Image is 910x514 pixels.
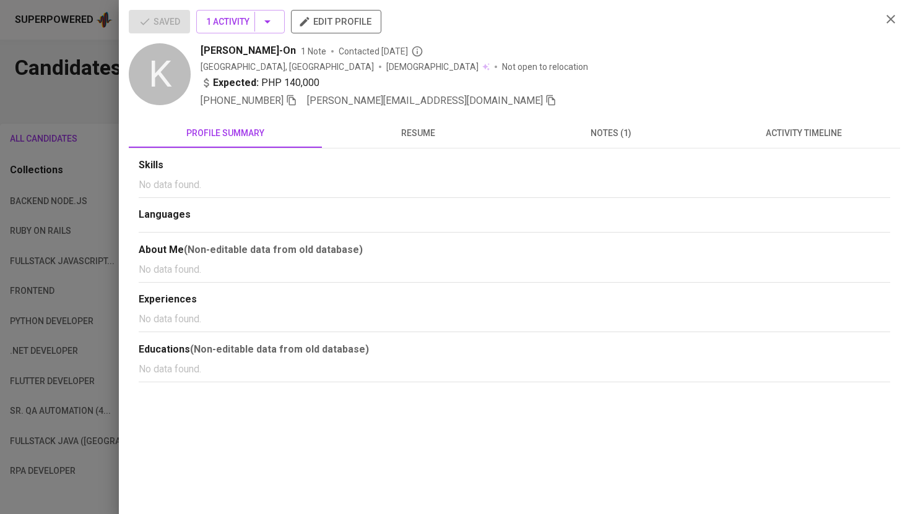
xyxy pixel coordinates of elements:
[213,75,259,90] b: Expected:
[291,16,381,26] a: edit profile
[502,61,588,73] p: Not open to relocation
[329,126,508,141] span: resume
[201,61,374,73] div: [GEOGRAPHIC_DATA], [GEOGRAPHIC_DATA]
[139,262,890,277] p: No data found.
[190,343,369,355] b: (Non-editable data from old database)
[339,45,423,58] span: Contacted [DATE]
[201,43,296,58] span: [PERSON_NAME]-On
[307,95,543,106] span: [PERSON_NAME][EMAIL_ADDRESS][DOMAIN_NAME]
[301,14,371,30] span: edit profile
[386,61,480,73] span: [DEMOGRAPHIC_DATA]
[301,45,326,58] span: 1 Note
[291,10,381,33] button: edit profile
[522,126,700,141] span: notes (1)
[136,126,314,141] span: profile summary
[139,208,890,222] div: Languages
[201,75,319,90] div: PHP 140,000
[206,14,275,30] span: 1 Activity
[139,293,890,307] div: Experiences
[139,362,890,377] p: No data found.
[139,242,890,257] div: About Me
[139,158,890,173] div: Skills
[715,126,893,141] span: activity timeline
[184,244,363,255] b: (Non-editable data from old database)
[129,43,191,105] div: K
[139,312,890,327] p: No data found.
[139,178,890,192] p: No data found.
[139,342,890,357] div: Educations
[411,45,423,58] svg: By Philippines recruiter
[196,10,285,33] button: 1 Activity
[201,95,284,106] span: [PHONE_NUMBER]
